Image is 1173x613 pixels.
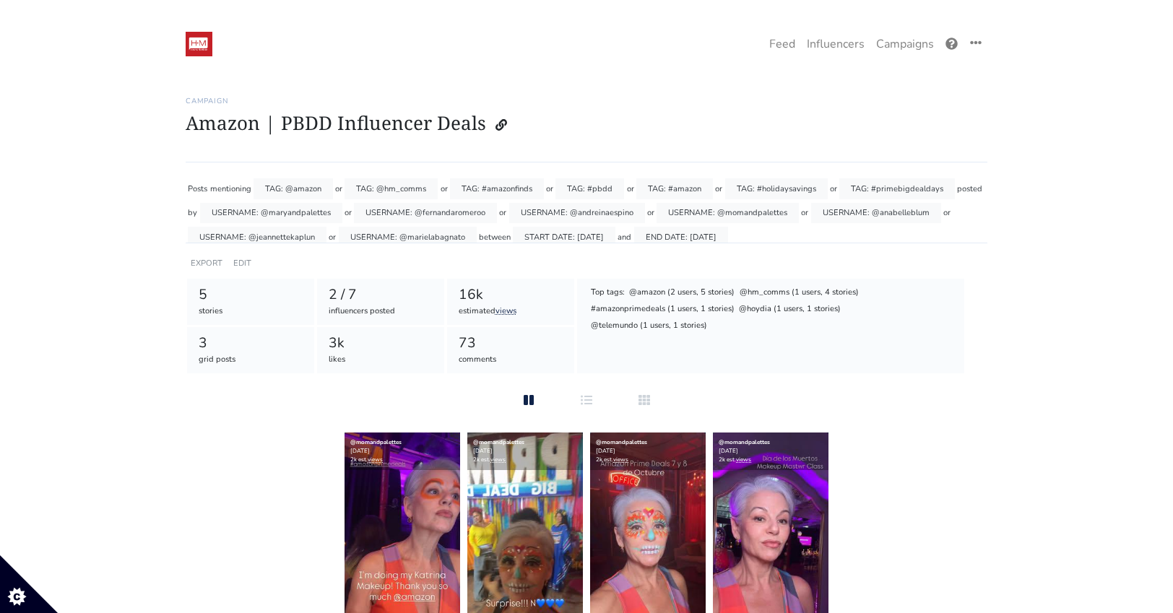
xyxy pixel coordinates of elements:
[329,305,433,318] div: influencers posted
[199,333,303,354] div: 3
[830,178,837,199] div: or
[589,286,626,300] div: Top tags:
[210,178,251,199] div: mentioning
[763,30,801,58] a: Feed
[186,97,987,105] h6: Campaign
[628,286,736,300] div: @amazon (2 users, 5 stories)
[191,258,222,269] a: EXPORT
[647,203,654,224] div: or
[811,203,941,224] div: USERNAME: @anabelleblum
[618,227,631,248] div: and
[350,438,402,446] a: @momandpalettes
[719,438,770,446] a: @momandpalettes
[335,178,342,199] div: or
[509,203,645,224] div: USERNAME: @andreinaespino
[186,32,212,56] img: 19:52:48_1547236368
[555,178,624,199] div: TAG: #pbdd
[459,284,563,305] div: 16k
[715,178,722,199] div: or
[725,178,828,199] div: TAG: #holidaysavings
[254,178,333,199] div: TAG: @amazon
[957,178,982,199] div: posted
[636,178,713,199] div: TAG: #amazon
[329,227,336,248] div: or
[368,456,383,464] a: views
[943,203,951,224] div: or
[499,203,506,224] div: or
[345,178,438,199] div: TAG: @hm_comms
[441,178,448,199] div: or
[450,178,544,199] div: TAG: #amazonfinds
[186,111,987,139] h1: Amazon | PBDD Influencer Deals
[713,432,828,470] div: [DATE] 2k est.
[467,432,583,470] div: [DATE] 2k est.
[473,438,524,446] a: @momandpalettes
[329,354,433,366] div: likes
[233,258,251,269] a: EDIT
[736,456,751,464] a: views
[495,305,516,316] a: views
[188,178,207,199] div: Posts
[329,284,433,305] div: 2 / 7
[634,227,728,248] div: END DATE: [DATE]
[738,286,860,300] div: @hm_comms (1 users, 4 stories)
[870,30,940,58] a: Campaigns
[345,203,352,224] div: or
[546,178,553,199] div: or
[199,354,303,366] div: grid posts
[490,456,506,464] a: views
[459,333,563,354] div: 73
[589,303,735,317] div: #amazonprimedeals (1 users, 1 stories)
[354,203,497,224] div: USERNAME: @fernandaromeroo
[200,203,342,224] div: USERNAME: @maryandpalettes
[339,227,477,248] div: USERNAME: @marielabagnato
[801,30,870,58] a: Influencers
[345,432,460,470] div: [DATE] 2k est.
[657,203,799,224] div: USERNAME: @momandpalettes
[738,303,842,317] div: @hoydia (1 users, 1 stories)
[839,178,955,199] div: TAG: #primebigdealdays
[188,227,326,248] div: USERNAME: @jeannettekaplun
[479,227,511,248] div: between
[199,305,303,318] div: stories
[590,432,706,470] div: [DATE] 2k est.
[596,438,647,446] a: @momandpalettes
[459,354,563,366] div: comments
[627,178,634,199] div: or
[188,203,197,224] div: by
[329,333,433,354] div: 3k
[613,456,628,464] a: views
[513,227,615,248] div: START DATE: [DATE]
[801,203,808,224] div: or
[199,284,303,305] div: 5
[589,319,708,334] div: @telemundo (1 users, 1 stories)
[459,305,563,318] div: estimated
